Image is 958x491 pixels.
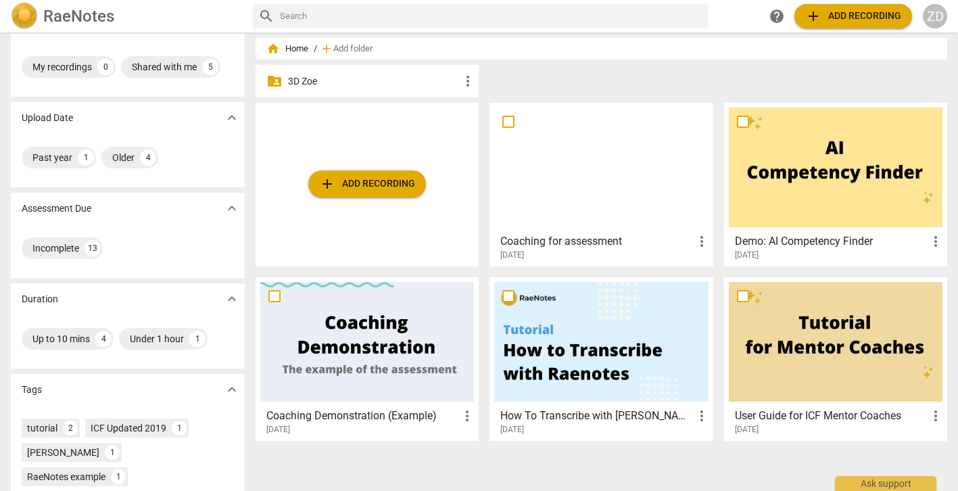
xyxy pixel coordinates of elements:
span: / [314,44,317,54]
span: [DATE] [735,424,759,436]
span: more_vert [928,408,944,424]
div: 13 [85,240,101,256]
div: 4 [95,331,112,347]
span: [DATE] [500,250,524,261]
div: 1 [172,421,187,436]
div: Past year [32,151,72,164]
span: folder_shared [266,73,283,89]
h3: Coaching for assessment [500,233,693,250]
p: Duration [22,292,58,306]
span: expand_more [224,381,240,398]
div: Older [112,151,135,164]
div: 2 [63,421,78,436]
div: RaeNotes example [27,470,105,484]
span: [DATE] [266,424,290,436]
div: Incomplete [32,241,79,255]
span: add [319,176,335,192]
h3: Coaching Demonstration (Example) [266,408,459,424]
span: more_vert [694,408,710,424]
span: [DATE] [735,250,759,261]
div: Shared with me [132,60,197,74]
div: 5 [202,59,218,75]
h3: User Guide for ICF Mentor Coaches [735,408,928,424]
span: help [769,8,785,24]
a: Help [765,4,789,28]
p: Tags [22,383,42,397]
span: Add folder [333,44,373,54]
div: 4 [140,149,156,166]
p: Upload Date [22,111,73,125]
span: Add recording [805,8,901,24]
div: Under 1 hour [130,332,184,346]
span: more_vert [459,408,475,424]
div: [PERSON_NAME] [27,446,99,459]
span: expand_more [224,291,240,307]
span: more_vert [460,73,476,89]
a: User Guide for ICF Mentor Coaches[DATE] [729,282,942,435]
h3: Demo: AI Competency Finder [735,233,928,250]
span: more_vert [694,233,710,250]
span: Home [266,42,308,55]
div: Ask support [835,476,936,491]
div: 1 [111,469,126,484]
div: 1 [189,331,206,347]
button: Show more [222,108,242,128]
span: Add recording [319,176,415,192]
a: LogoRaeNotes [11,3,242,30]
span: home [266,42,280,55]
a: Demo: AI Competency Finder[DATE] [729,108,942,260]
div: My recordings [32,60,92,74]
h2: RaeNotes [43,7,114,26]
button: Upload [308,170,426,197]
input: Search [280,5,702,27]
img: Logo [11,3,38,30]
span: expand_more [224,200,240,216]
button: Show more [222,198,242,218]
a: How To Transcribe with [PERSON_NAME][DATE] [494,282,708,435]
div: ICF Updated 2019 [91,421,166,435]
div: Up to 10 mins [32,332,90,346]
a: Coaching for assessment[DATE] [494,108,708,260]
button: Show more [222,379,242,400]
span: more_vert [928,233,944,250]
span: search [258,8,274,24]
button: Show more [222,289,242,309]
h3: How To Transcribe with RaeNotes [500,408,693,424]
span: expand_more [224,110,240,126]
p: Assessment Due [22,202,91,216]
button: ZD [923,4,947,28]
span: add [320,42,333,55]
span: add [805,8,821,24]
div: 1 [105,445,120,460]
a: Coaching Demonstration (Example)[DATE] [260,282,474,435]
span: [DATE] [500,424,524,436]
div: 0 [97,59,114,75]
div: 1 [78,149,94,166]
div: tutorial [27,421,57,435]
button: Upload [794,4,912,28]
p: 3D Zoe [288,74,460,89]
